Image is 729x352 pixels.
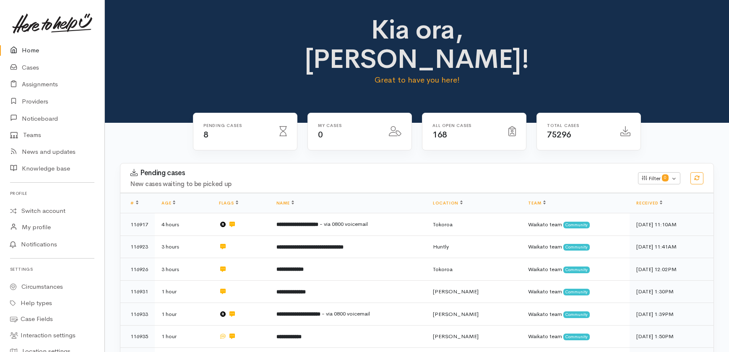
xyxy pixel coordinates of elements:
h6: All Open cases [432,123,498,128]
h6: Profile [10,188,94,199]
td: Waikato team [521,213,630,236]
span: Tokoroa [433,221,453,228]
td: 116923 [120,236,155,258]
a: Received [636,200,662,206]
span: Community [563,222,590,228]
span: 75296 [547,129,571,140]
p: Great to have you here! [271,74,563,86]
span: Community [563,311,590,318]
a: Age [161,200,175,206]
h6: Pending cases [203,123,269,128]
td: [DATE] 1:39PM [630,303,713,326]
td: 116933 [120,303,155,326]
td: Waikato team [521,258,630,281]
h4: New cases waiting to be picked up [130,181,628,188]
h6: My cases [318,123,379,128]
span: Community [563,267,590,273]
td: 4 hours [155,213,212,236]
span: [PERSON_NAME] [433,311,479,318]
h1: Kia ora, [PERSON_NAME]! [271,15,563,74]
td: Waikato team [521,303,630,326]
td: 3 hours [155,258,212,281]
td: Waikato team [521,236,630,258]
span: 0 [662,174,669,181]
a: # [130,200,138,206]
span: 8 [203,129,208,140]
td: 116926 [120,258,155,281]
h3: Pending cases [130,169,628,177]
a: Location [433,200,463,206]
td: [DATE] 11:10AM [630,213,713,236]
span: 168 [432,129,447,140]
span: Community [563,289,590,295]
span: Tokoroa [433,266,453,273]
span: Community [563,244,590,251]
a: Flags [219,200,238,206]
td: 116917 [120,213,155,236]
td: [DATE] 11:41AM [630,236,713,258]
td: Waikato team [521,280,630,303]
a: Team [528,200,545,206]
button: Filter0 [638,172,680,185]
td: [DATE] 1:50PM [630,325,713,348]
h6: Settings [10,264,94,275]
td: 3 hours [155,236,212,258]
h6: Total cases [547,123,610,128]
td: [DATE] 1:30PM [630,280,713,303]
span: - via 0800 voicemail [320,220,368,228]
td: 1 hour [155,280,212,303]
td: [DATE] 12:02PM [630,258,713,281]
td: 116931 [120,280,155,303]
span: [PERSON_NAME] [433,288,479,295]
td: 1 hour [155,325,212,348]
td: 1 hour [155,303,212,326]
a: Name [276,200,294,206]
span: 0 [318,129,323,140]
span: Huntly [433,243,449,250]
td: 116935 [120,325,155,348]
td: Waikato team [521,325,630,348]
span: [PERSON_NAME] [433,333,479,340]
span: - via 0800 voicemail [322,310,370,317]
span: Community [563,334,590,340]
